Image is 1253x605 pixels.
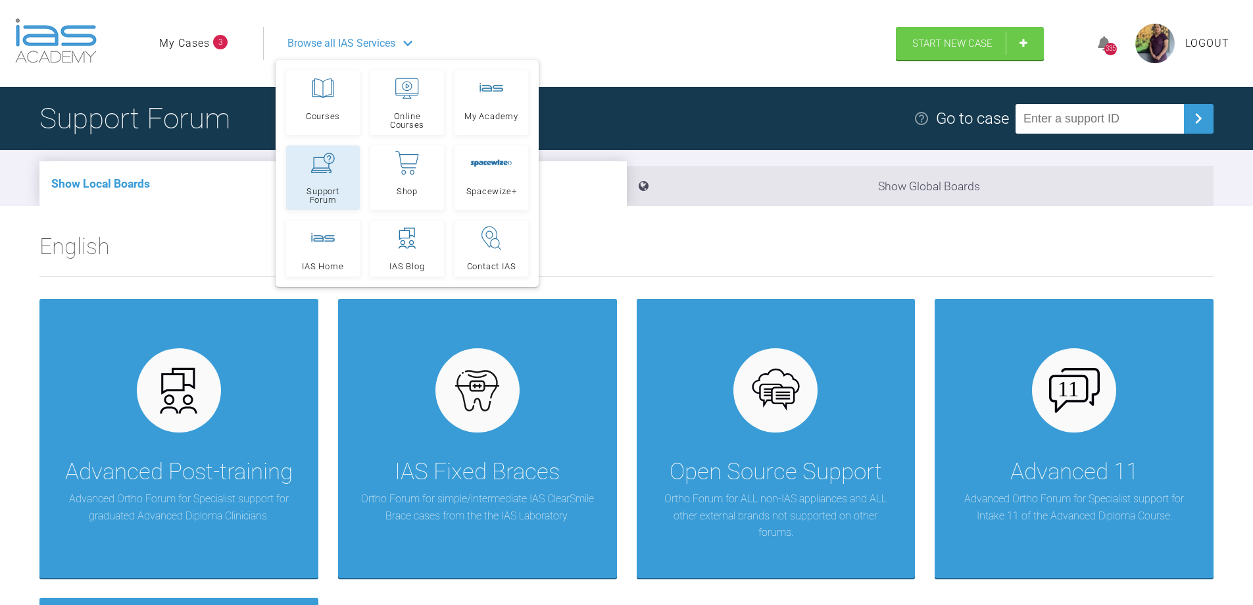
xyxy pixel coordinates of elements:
[39,95,230,142] h1: Support Forum
[338,299,617,578] a: IAS Fixed BracesOrtho Forum for simple/intermediate IAS ClearSmile Brace cases from the the IAS L...
[455,221,528,276] a: Contact IAS
[467,262,516,271] span: Contact IAS
[466,187,517,196] span: Spacewize+
[914,111,929,126] img: help.e70b9f3d.svg
[65,454,293,490] div: Advanced Post-training
[15,18,97,63] img: logo-light.3e3ef733.png
[358,490,597,524] p: Ortho Forum for simple/intermediate IAS ClearSmile Brace cases from the the IAS Laboratory.
[670,454,882,490] div: Open Source Support
[59,490,299,524] p: Advanced Ortho Forum for Specialist support for graduated Advanced Diploma Clinicians.
[1104,43,1117,55] div: 335
[656,490,896,541] p: Ortho Forum for ALL non-IAS appliances and ALL other external brands not supported on other forums.
[389,262,424,271] span: IAS Blog
[286,70,360,135] a: Courses
[39,299,318,578] a: Advanced Post-trainingAdvanced Ortho Forum for Specialist support for graduated Advanced Diploma ...
[936,106,1009,131] div: Go to case
[370,70,444,135] a: Online Courses
[153,365,204,416] img: advanced.73cea251.svg
[286,145,360,210] a: Support Forum
[292,187,354,204] span: Support Forum
[896,27,1044,60] a: Start New Case
[1016,104,1184,134] input: Enter a support ID
[213,35,228,49] span: 3
[287,35,395,52] span: Browse all IAS Services
[159,35,210,52] a: My Cases
[455,145,528,210] a: Spacewize+
[464,112,518,120] span: My Academy
[954,490,1194,524] p: Advanced Ortho Forum for Specialist support for Intake 11 of the Advanced Diploma Course.
[455,70,528,135] a: My Academy
[370,221,444,276] a: IAS Blog
[750,365,801,416] img: opensource.6e495855.svg
[370,145,444,210] a: Shop
[1188,108,1209,129] img: chevronRight.28bd32b0.svg
[302,262,343,271] span: IAS Home
[286,221,360,276] a: IAS Home
[376,112,438,129] span: Online Courses
[395,454,560,490] div: IAS Fixed Braces
[637,299,916,578] a: Open Source SupportOrtho Forum for ALL non-IAS appliances and ALL other external brands not suppo...
[627,166,1214,206] li: Show Global Boards
[912,38,993,49] span: Start New Case
[306,112,340,120] span: Courses
[397,187,418,196] span: Shop
[39,161,627,206] li: Show Local Boards
[1010,454,1139,490] div: Advanced 11
[452,365,503,416] img: fixed.9f4e6236.svg
[1135,24,1175,63] img: profile.png
[935,299,1214,578] a: Advanced 11Advanced Ortho Forum for Specialist support for Intake 11 of the Advanced Diploma Course.
[1049,368,1100,413] img: advanced-11.86369284.svg
[39,228,1214,276] h2: English
[1185,35,1229,52] a: Logout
